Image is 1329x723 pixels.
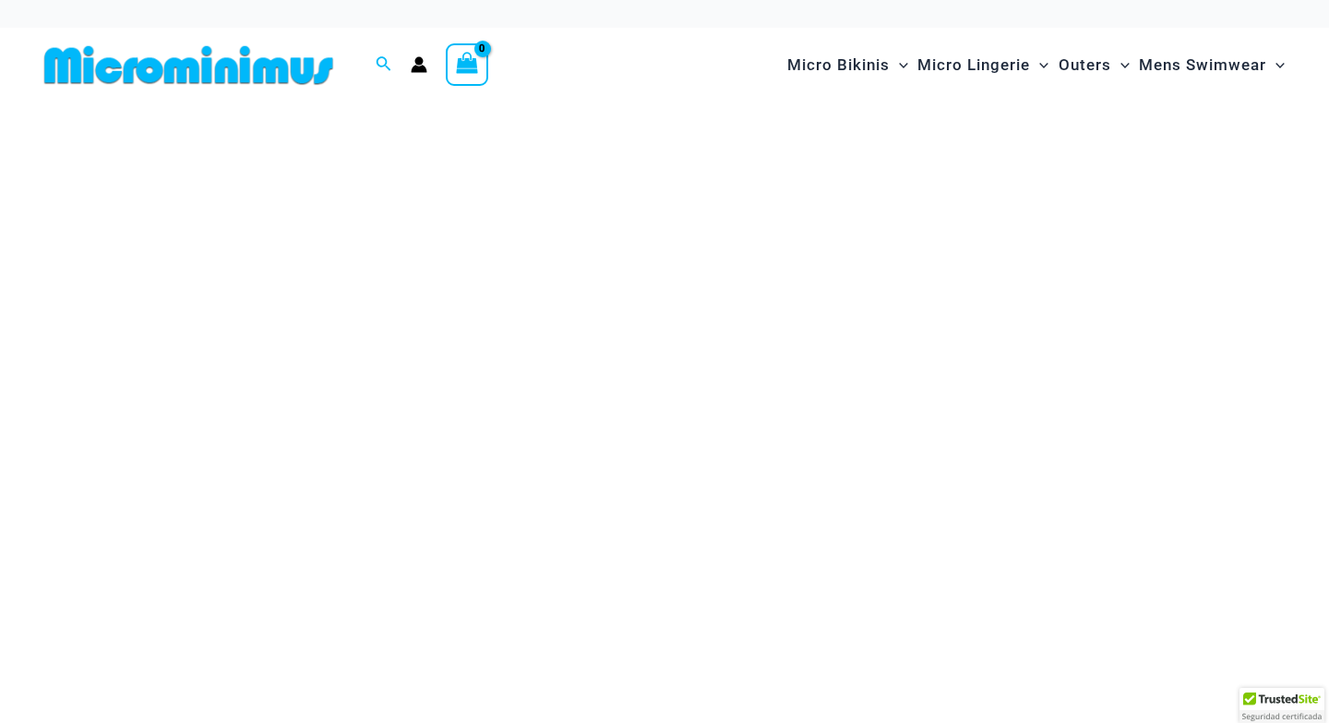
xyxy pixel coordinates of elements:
[780,34,1292,96] nav: Site Navigation
[1030,42,1048,89] span: Menu Toggle
[917,42,1030,89] span: Micro Lingerie
[1266,42,1285,89] span: Menu Toggle
[446,43,488,86] a: View Shopping Cart, empty
[787,42,890,89] span: Micro Bikinis
[376,54,392,77] a: Search icon link
[1054,37,1134,93] a: OutersMenu ToggleMenu Toggle
[411,56,427,73] a: Account icon link
[913,37,1053,93] a: Micro LingerieMenu ToggleMenu Toggle
[890,42,908,89] span: Menu Toggle
[37,44,341,86] img: MM SHOP LOGO FLAT
[783,37,913,93] a: Micro BikinisMenu ToggleMenu Toggle
[1059,42,1111,89] span: Outers
[1134,37,1289,93] a: Mens SwimwearMenu ToggleMenu Toggle
[1139,42,1266,89] span: Mens Swimwear
[1111,42,1130,89] span: Menu Toggle
[1239,688,1324,723] div: TrustedSite Certified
